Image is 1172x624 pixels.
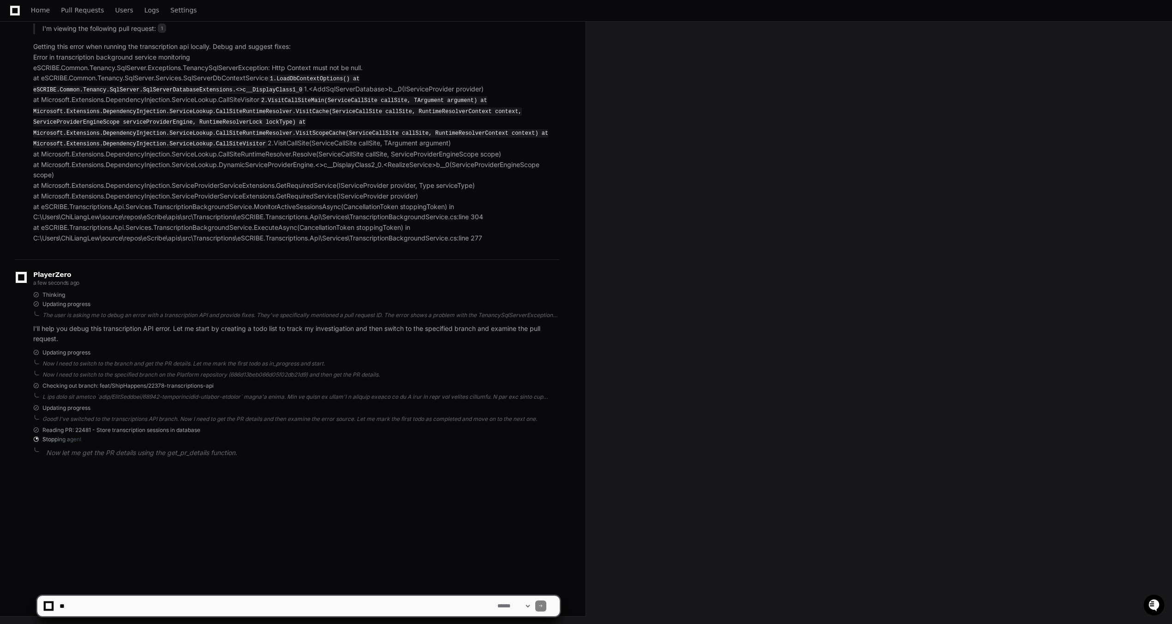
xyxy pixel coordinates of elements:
div: L ips dolo sit ametco `adip/ElitSeddoei/68942-temporincidid-utlabor-etdolor` magna'a enima. Min v... [42,393,560,401]
p: I'll help you debug this transcription API error. Let me start by creating a todo list to track m... [33,324,560,345]
span: Settings [170,7,197,13]
img: PlayerZero [9,9,28,28]
span: Logs [144,7,159,13]
span: Checking out branch: feat/ShipHappens/22378-transcriptions-api [42,382,214,390]
div: Good! I've switched to the transcriptions API branch. Now I need to get the PR details and then e... [42,415,560,423]
span: Thinking [42,291,65,299]
span: 1 [158,24,166,33]
span: Updating progress [42,404,90,412]
div: Now I need to switch to the specified branch on the Platform repository (686d13beb066d05f02db21d9... [42,371,560,378]
div: The user is asking me to debug an error with a transcription API and provide fixes. They've speci... [42,312,560,319]
span: PlayerZero [33,272,71,277]
p: Now let me get the PR details using the get_pr_details function. [46,448,560,458]
span: Reading PR: 22481 - Store transcription sessions in database [42,426,200,434]
code: 1.LoadDbContextOptions() at eSCRIBE.Common.Tenancy.SqlServer.SqlServerDatabaseExtensions.<>c__Dis... [33,75,359,94]
div: Welcome [9,37,168,52]
div: We're available if you need us! [31,78,117,85]
span: Pull Requests [61,7,104,13]
span: Home [31,7,50,13]
code: 2.VisitCallSiteMain(ServiceCallSite callSite, TArgument argument) at Microsoft.Extensions.Depende... [33,96,548,148]
div: Start new chat [31,69,151,78]
span: Updating progress [42,300,90,308]
span: a few seconds ago [33,279,79,286]
span: Stopping agent [42,436,82,443]
img: 1736555170064-99ba0984-63c1-480f-8ee9-699278ef63ed [9,69,26,85]
p: Getting this error when running the transcription api locally. Debug and suggest fixes: Error in ... [33,42,560,244]
div: Now I need to switch to the branch and get the PR details. Let me mark the first todo as in_progr... [42,360,560,367]
iframe: Open customer support [1142,594,1167,618]
a: Powered byPylon [65,96,112,104]
span: Updating progress [42,349,90,356]
span: Users [115,7,133,13]
span: Pylon [92,97,112,104]
p: I'm viewing the following pull request: [42,24,560,34]
button: Start new chat [157,72,168,83]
